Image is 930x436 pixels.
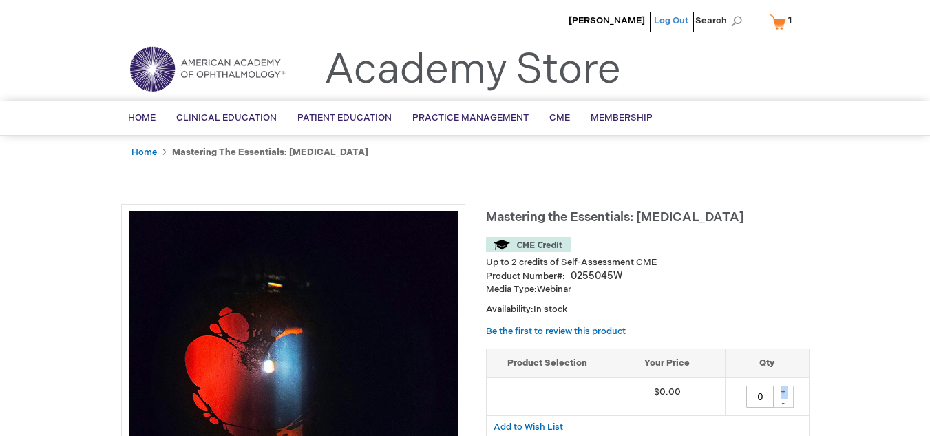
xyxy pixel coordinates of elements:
[494,421,563,433] a: Add to Wish List
[726,349,809,378] th: Qty
[609,377,726,415] td: $0.00
[324,45,621,95] a: Academy Store
[654,15,688,26] a: Log Out
[176,112,277,123] span: Clinical Education
[569,15,645,26] a: [PERSON_NAME]
[486,271,565,282] strong: Product Number
[486,210,744,225] span: Mastering the Essentials: [MEDICAL_DATA]
[486,284,537,295] strong: Media Type:
[486,256,810,269] li: Up to 2 credits of Self-Assessment CME
[788,14,792,25] span: 1
[128,112,156,123] span: Home
[773,397,794,408] div: -
[767,10,801,34] a: 1
[297,112,392,123] span: Patient Education
[571,269,622,283] div: 0255045W
[486,303,810,316] p: Availability:
[549,112,570,123] span: CME
[695,7,748,34] span: Search
[412,112,529,123] span: Practice Management
[131,147,157,158] a: Home
[609,349,726,378] th: Your Price
[486,283,810,296] p: Webinar
[487,349,609,378] th: Product Selection
[486,326,626,337] a: Be the first to review this product
[172,147,368,158] strong: Mastering the Essentials: [MEDICAL_DATA]
[486,237,571,252] img: CME Credit
[746,386,774,408] input: Qty
[591,112,653,123] span: Membership
[533,304,567,315] span: In stock
[773,386,794,397] div: +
